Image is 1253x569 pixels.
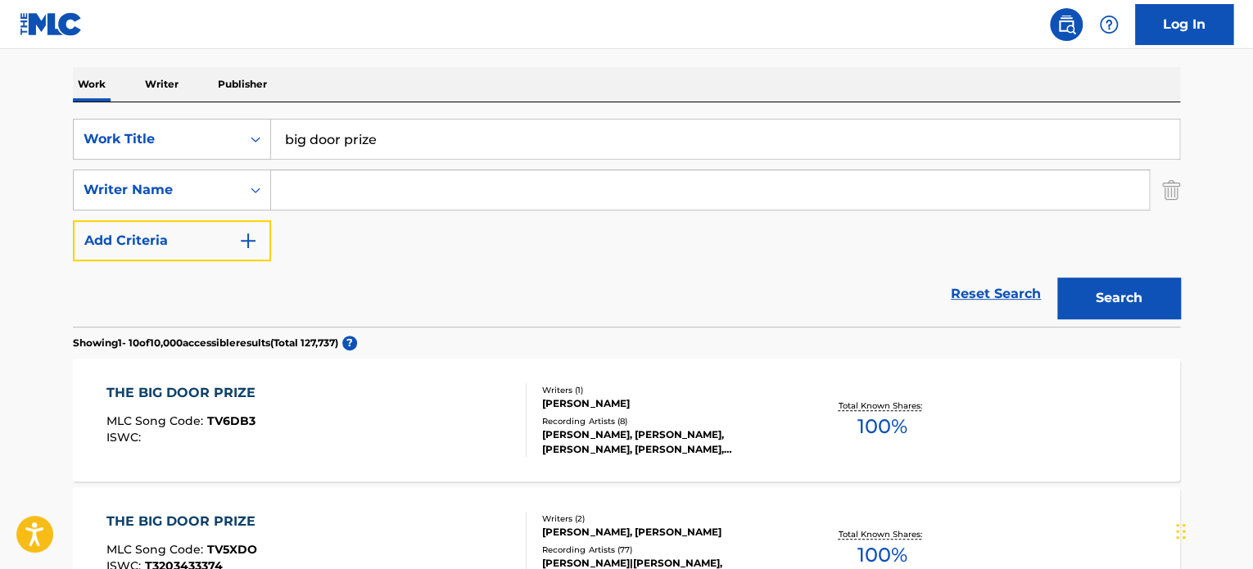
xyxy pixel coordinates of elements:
p: Total Known Shares: [838,528,925,540]
form: Search Form [73,119,1180,327]
img: search [1056,15,1076,34]
p: Work [73,67,111,102]
span: MLC Song Code : [106,413,207,428]
div: Drag [1176,507,1186,556]
div: Recording Artists ( 77 ) [542,544,789,556]
div: THE BIG DOOR PRIZE [106,383,264,403]
span: ? [342,336,357,350]
img: help [1099,15,1119,34]
img: Delete Criterion [1162,169,1180,210]
div: Writers ( 1 ) [542,384,789,396]
a: THE BIG DOOR PRIZEMLC Song Code:TV6DB3ISWC:Writers (1)[PERSON_NAME]Recording Artists (8)[PERSON_N... [73,359,1180,481]
a: Public Search [1050,8,1083,41]
p: Publisher [213,67,272,102]
div: Writers ( 2 ) [542,513,789,525]
div: Writer Name [84,180,231,200]
div: [PERSON_NAME], [PERSON_NAME] [542,525,789,540]
div: [PERSON_NAME], [PERSON_NAME], [PERSON_NAME], [PERSON_NAME], [PERSON_NAME] [542,427,789,457]
div: Help [1092,8,1125,41]
span: MLC Song Code : [106,542,207,557]
img: MLC Logo [20,12,83,36]
span: ISWC : [106,430,145,445]
img: 9d2ae6d4665cec9f34b9.svg [238,231,258,251]
div: Recording Artists ( 8 ) [542,415,789,427]
p: Total Known Shares: [838,400,925,412]
iframe: Chat Widget [1171,490,1253,569]
button: Add Criteria [73,220,271,261]
a: Reset Search [943,276,1049,312]
span: TV5XDO [207,542,257,557]
p: Showing 1 - 10 of 10,000 accessible results (Total 127,737 ) [73,336,338,350]
a: Log In [1135,4,1233,45]
div: Work Title [84,129,231,149]
span: TV6DB3 [207,413,256,428]
div: [PERSON_NAME] [542,396,789,411]
button: Search [1057,278,1180,318]
p: Writer [140,67,183,102]
span: 100 % [857,412,907,441]
div: THE BIG DOOR PRIZE [106,512,264,531]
